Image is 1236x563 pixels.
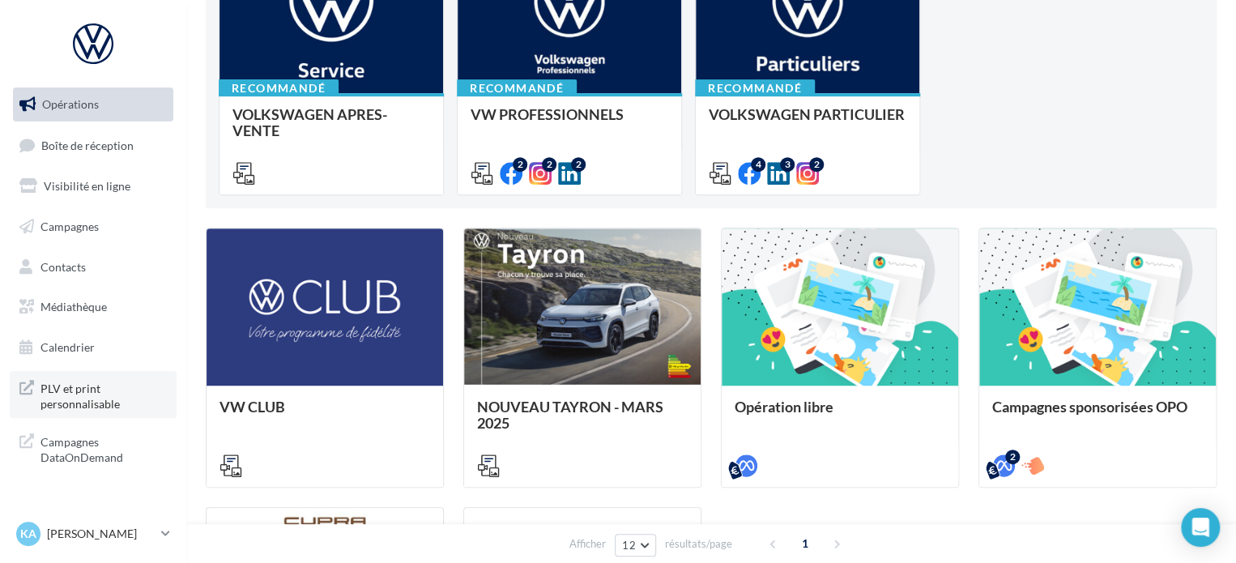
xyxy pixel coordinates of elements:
[513,157,527,172] div: 2
[471,105,624,123] span: VW PROFESSIONNELS
[735,398,833,416] span: Opération libre
[219,79,339,97] div: Recommandé
[40,377,167,412] span: PLV et print personnalisable
[780,157,795,172] div: 3
[40,300,107,313] span: Médiathèque
[40,340,95,354] span: Calendrier
[40,220,99,233] span: Campagnes
[709,105,905,123] span: VOLKSWAGEN PARTICULIER
[1181,508,1220,547] div: Open Intercom Messenger
[457,79,577,97] div: Recommandé
[10,371,177,419] a: PLV et print personnalisable
[47,526,155,542] p: [PERSON_NAME]
[10,87,177,122] a: Opérations
[20,526,36,542] span: KA
[10,210,177,244] a: Campagnes
[569,536,606,552] span: Afficher
[219,398,285,416] span: VW CLUB
[622,539,636,552] span: 12
[13,518,173,549] a: KA [PERSON_NAME]
[809,157,824,172] div: 2
[10,290,177,324] a: Médiathèque
[751,157,765,172] div: 4
[10,331,177,365] a: Calendrier
[232,105,387,139] span: VOLKSWAGEN APRES-VENTE
[1005,450,1020,464] div: 2
[40,259,86,273] span: Contacts
[10,169,177,203] a: Visibilité en ligne
[792,531,818,557] span: 1
[10,250,177,284] a: Contacts
[571,157,586,172] div: 2
[40,431,167,466] span: Campagnes DataOnDemand
[542,157,556,172] div: 2
[992,398,1187,416] span: Campagnes sponsorisées OPO
[695,79,815,97] div: Recommandé
[44,179,130,193] span: Visibilité en ligne
[10,128,177,163] a: Boîte de réception
[41,138,134,151] span: Boîte de réception
[477,398,663,432] span: NOUVEAU TAYRON - MARS 2025
[10,424,177,472] a: Campagnes DataOnDemand
[42,97,99,111] span: Opérations
[615,534,656,557] button: 12
[665,536,732,552] span: résultats/page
